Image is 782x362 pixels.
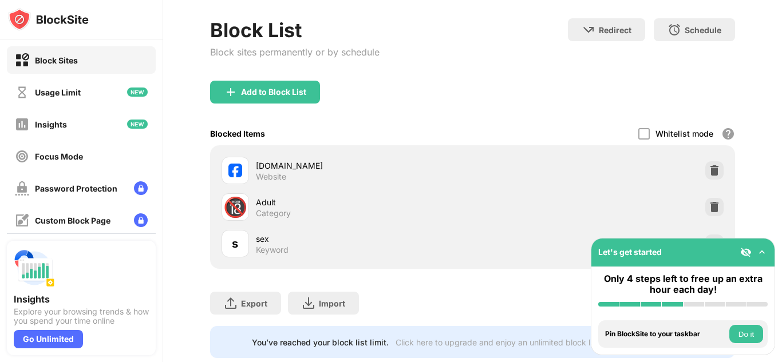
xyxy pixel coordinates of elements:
div: Website [256,172,286,182]
div: Block Sites [35,55,78,65]
div: Block List [210,18,380,42]
div: Focus Mode [35,152,83,161]
img: eye-not-visible.svg [740,246,752,258]
div: Category [256,208,291,218]
img: focus-off.svg [15,149,29,164]
img: push-insights.svg [14,248,55,289]
div: 🔞 [223,196,247,219]
div: Adult [256,196,473,208]
img: lock-menu.svg [134,213,148,227]
div: Insights [35,120,67,129]
div: sex [256,233,473,245]
div: Only 4 steps left to free up an extra hour each day! [598,273,768,295]
img: password-protection-off.svg [15,181,29,196]
img: time-usage-off.svg [15,85,29,100]
div: Redirect [599,25,631,35]
div: Click here to upgrade and enjoy an unlimited block list. [396,337,601,347]
img: insights-off.svg [15,117,29,132]
div: Let's get started [598,247,662,257]
img: customize-block-page-off.svg [15,213,29,228]
div: Block sites permanently or by schedule [210,46,380,58]
div: [DOMAIN_NAME] [256,160,473,172]
div: Blocked Items [210,129,265,138]
div: Go Unlimited [14,330,83,348]
div: Add to Block List [241,87,306,97]
div: Import [319,299,345,308]
img: new-icon.svg [127,87,148,97]
div: Explore your browsing trends & how you spend your time online [14,307,149,325]
div: Insights [14,293,149,305]
img: lock-menu.svg [134,181,148,195]
div: You’ve reached your block list limit. [252,337,389,347]
img: block-on.svg [15,53,29,67]
div: Schedule [685,25,721,35]
img: favicons [228,164,242,177]
button: Do it [729,325,763,343]
img: omni-setup-toggle.svg [756,246,768,258]
div: Usage Limit [35,87,81,97]
div: Password Protection [35,184,117,193]
div: Pin BlockSite to your taskbar [605,330,726,338]
div: Custom Block Page [35,216,110,225]
div: Whitelist mode [655,129,713,138]
img: new-icon.svg [127,120,148,129]
img: logo-blocksite.svg [8,8,89,31]
div: Export [241,299,267,308]
div: Keyword [256,245,289,255]
div: s [232,235,238,252]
